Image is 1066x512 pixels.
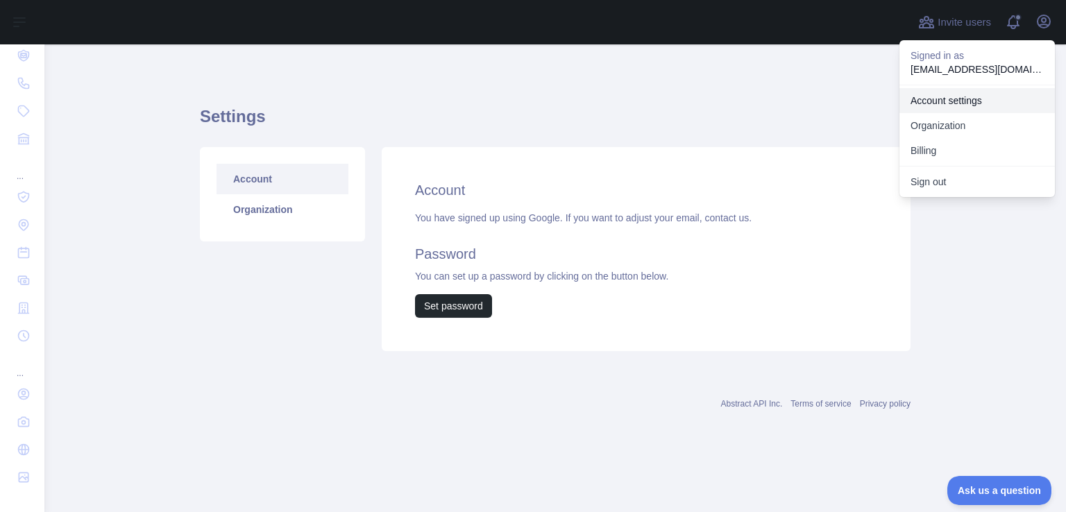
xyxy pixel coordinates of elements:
div: ... [11,154,33,182]
div: You have signed up using Google. If you want to adjust your email, You can set up a password by c... [415,211,877,318]
h2: Account [415,180,877,200]
a: Account [217,164,348,194]
a: contact us. [704,212,752,223]
a: Terms of service [790,399,851,409]
a: Organization [217,194,348,225]
button: Set password [415,294,492,318]
button: Billing [899,138,1055,163]
a: Organization [899,113,1055,138]
a: Abstract API Inc. [721,399,783,409]
h1: Settings [200,105,911,139]
span: Invite users [938,15,991,31]
iframe: Toggle Customer Support [947,476,1052,505]
button: Invite users [915,11,994,33]
p: Signed in as [911,49,1044,62]
h2: Password [415,244,877,264]
a: Privacy policy [860,399,911,409]
p: [EMAIL_ADDRESS][DOMAIN_NAME] [911,62,1044,76]
a: Account settings [899,88,1055,113]
div: ... [11,351,33,379]
button: Sign out [899,169,1055,194]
